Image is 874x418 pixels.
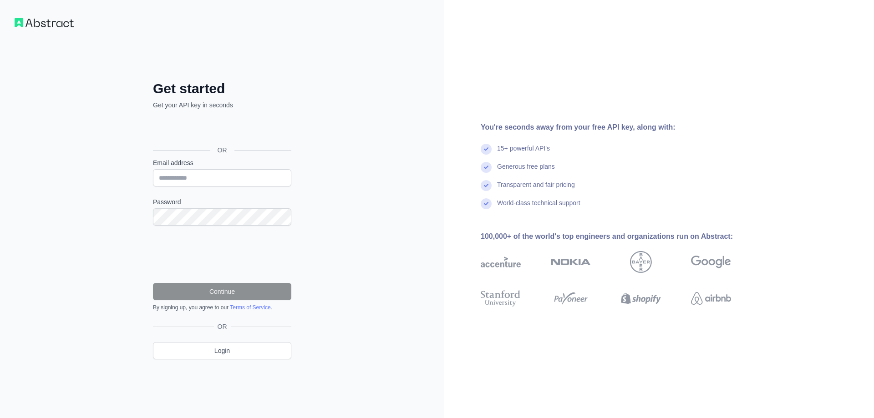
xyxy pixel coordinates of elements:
div: 15+ powerful API's [497,144,550,162]
img: google [691,251,731,273]
img: check mark [481,162,492,173]
img: check mark [481,198,492,209]
a: Terms of Service [230,304,270,311]
img: bayer [630,251,652,273]
button: Continue [153,283,291,300]
img: check mark [481,180,492,191]
img: accenture [481,251,521,273]
span: OR [210,146,234,155]
a: Login [153,342,291,359]
div: Transparent and fair pricing [497,180,575,198]
div: Generous free plans [497,162,555,180]
span: OR [214,322,231,331]
img: nokia [551,251,591,273]
label: Email address [153,158,291,167]
img: check mark [481,144,492,155]
label: Password [153,197,291,206]
div: You're seconds away from your free API key, along with: [481,122,760,133]
iframe: Sign in with Google Button [148,120,294,140]
img: stanford university [481,288,521,308]
p: Get your API key in seconds [153,101,291,110]
div: World-class technical support [497,198,580,217]
img: shopify [621,288,661,308]
div: 100,000+ of the world's top engineers and organizations run on Abstract: [481,231,760,242]
h2: Get started [153,81,291,97]
img: payoneer [551,288,591,308]
div: By signing up, you agree to our . [153,304,291,311]
img: airbnb [691,288,731,308]
img: Workflow [15,18,74,27]
iframe: reCAPTCHA [153,237,291,272]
